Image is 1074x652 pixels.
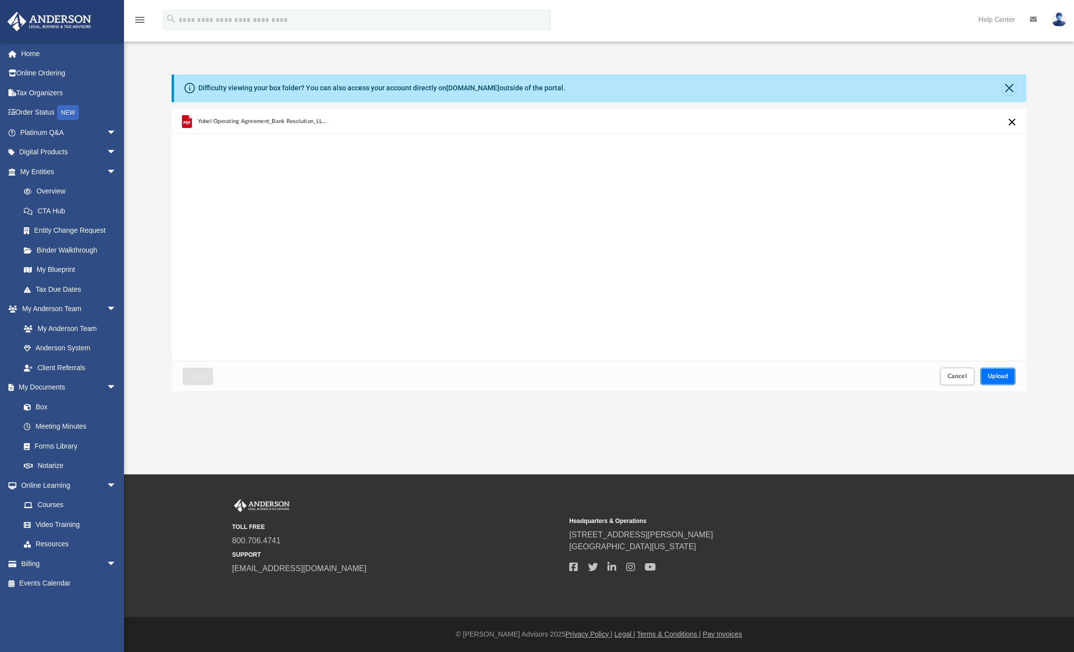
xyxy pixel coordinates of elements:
a: Online Learningarrow_drop_down [7,475,126,495]
a: Platinum Q&Aarrow_drop_down [7,123,131,142]
a: My Anderson Teamarrow_drop_down [7,299,126,319]
span: arrow_drop_down [107,142,126,163]
a: Terms & Conditions | [637,630,701,638]
span: arrow_drop_down [107,554,126,574]
a: My Anderson Team [14,319,121,338]
a: 800.706.4741 [232,536,281,545]
div: Difficulty viewing your box folder? You can also access your account directly on outside of the p... [198,83,565,93]
div: © [PERSON_NAME] Advisors 2025 [124,629,1074,640]
a: Video Training [14,515,121,534]
span: Close [190,373,206,379]
a: Privacy Policy | [566,630,613,638]
a: Anderson System [14,338,126,358]
span: arrow_drop_down [107,378,126,398]
a: Client Referrals [14,358,126,378]
a: Resources [14,534,126,554]
div: NEW [57,105,79,120]
i: menu [134,14,146,26]
span: arrow_drop_down [107,123,126,143]
a: CTA Hub [14,201,131,221]
a: Courses [14,495,126,515]
a: Notarize [14,456,126,476]
a: [GEOGRAPHIC_DATA][US_STATE] [569,542,696,551]
img: User Pic [1052,12,1067,27]
a: Order StatusNEW [7,103,131,123]
img: Anderson Advisors Platinum Portal [4,12,94,31]
a: [STREET_ADDRESS][PERSON_NAME] [569,530,713,539]
span: Yobel Operating Agreement_Bank Resolution_LLC Certificate.pdf [197,118,328,125]
a: Home [7,44,131,64]
a: Online Ordering [7,64,131,83]
a: Legal | [614,630,635,638]
img: Anderson Advisors Platinum Portal [232,499,292,512]
button: Cancel [940,368,975,385]
a: My Blueprint [14,260,126,280]
i: search [166,13,177,24]
a: Overview [14,182,131,201]
a: Digital Productsarrow_drop_down [7,142,131,162]
button: Close [182,368,213,385]
a: [DOMAIN_NAME] [446,84,499,92]
span: arrow_drop_down [107,475,126,496]
a: [EMAIL_ADDRESS][DOMAIN_NAME] [232,564,366,573]
a: Meeting Minutes [14,417,126,437]
a: Events Calendar [7,574,131,593]
button: Close [1002,81,1016,95]
a: Entity Change Request [14,221,131,241]
span: arrow_drop_down [107,299,126,320]
small: Headquarters & Operations [569,517,899,525]
a: Tax Due Dates [14,279,131,299]
small: TOLL FREE [232,522,562,531]
a: Tax Organizers [7,83,131,103]
a: menu [134,19,146,26]
a: My Documentsarrow_drop_down [7,378,126,397]
button: Upload [980,368,1016,385]
span: Cancel [948,373,967,379]
a: Pay Invoices [703,630,742,638]
span: arrow_drop_down [107,162,126,182]
a: Binder Walkthrough [14,240,131,260]
div: grid [172,109,1026,361]
span: Upload [988,373,1009,379]
small: SUPPORT [232,550,562,559]
a: Forms Library [14,436,121,456]
div: Upload [172,109,1026,391]
button: Cancel this upload [1006,116,1018,128]
a: My Entitiesarrow_drop_down [7,162,131,182]
a: Box [14,397,121,417]
a: Billingarrow_drop_down [7,554,131,574]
